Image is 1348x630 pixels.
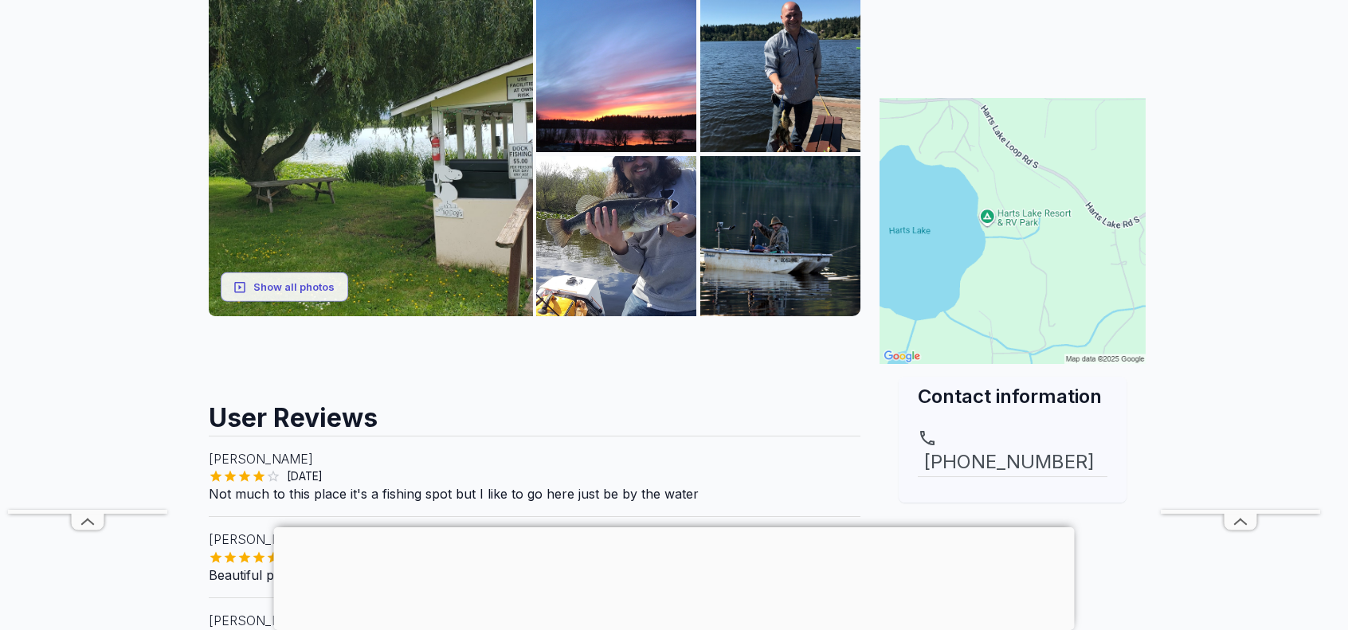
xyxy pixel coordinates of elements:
[8,32,167,510] iframe: Advertisement
[700,156,860,316] img: AAcXr8pdEbvxIWXSGqOZxmabEDBr-2LkFhhqhsjHxqcrKFsBoTycuKBqUe4fpDszRXOvTqqf-4by4p_csZmJ5uqTDJezm0hG3...
[280,468,329,484] span: [DATE]
[918,428,1107,476] a: [PHONE_NUMBER]
[209,530,860,549] p: [PERSON_NAME]
[209,484,860,503] p: Not much to this place it's a fishing spot but I like to go here just be by the water
[221,272,348,302] button: Show all photos
[209,449,860,468] p: [PERSON_NAME]
[1161,32,1320,510] iframe: Advertisement
[274,527,1075,626] iframe: Advertisement
[536,156,696,316] img: AAcXr8oZRD3kcrPPZCdB2LDlMosFIJS5aPTM5X23qslNBZ1kzL1S0D1sRhFGTvjG_NaOsOyNClBcXFefExHPsXI6f64y2JOft...
[209,388,860,436] h2: User Reviews
[880,98,1146,364] img: Map for Harts Lake Resort & RV Park LLC
[209,611,860,630] p: [PERSON_NAME]
[209,565,860,585] p: Beautiful place but I didn't catch anything. Would love to use there cabins and camp
[918,383,1107,409] h2: Contact information
[209,316,860,388] iframe: Advertisement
